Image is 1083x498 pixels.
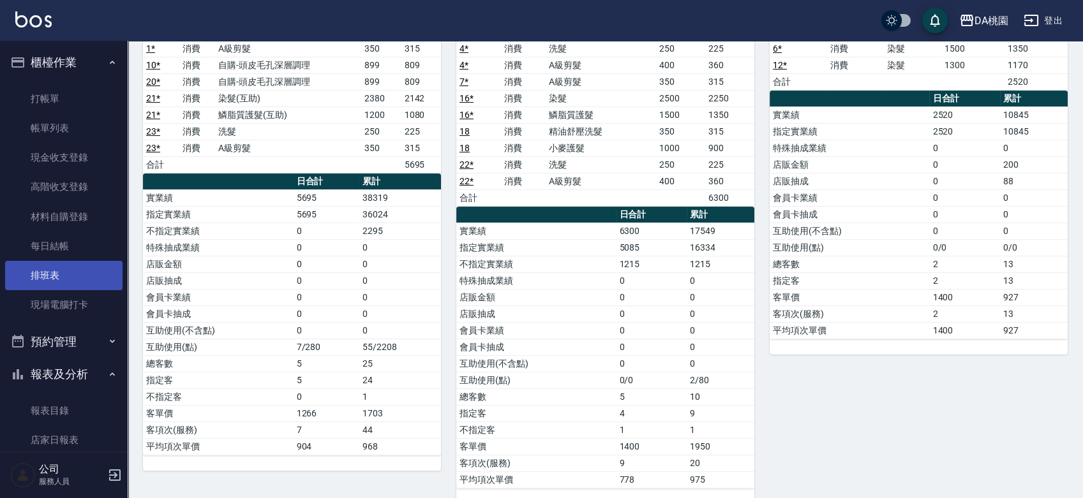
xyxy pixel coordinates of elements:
td: 2520 [929,106,999,123]
td: 洗髮 [546,156,656,173]
td: 809 [401,73,441,90]
td: A級剪髮 [546,173,656,189]
td: 染髮(互助) [215,90,361,106]
td: 200 [1000,156,1068,173]
td: 互助使用(不含點) [143,322,294,339]
td: 消費 [501,140,546,156]
td: 2/80 [687,372,754,388]
td: 1703 [359,405,441,421]
td: 小麥護髮 [546,140,656,156]
td: 1400 [929,322,999,339]
td: 會員卡抽成 [770,206,929,223]
td: 1215 [687,256,754,272]
td: 2500 [656,90,705,106]
td: 16334 [687,239,754,256]
a: 現金收支登錄 [5,143,123,172]
td: 0 [294,388,360,405]
td: 5 [616,388,686,405]
td: 968 [359,438,441,455]
td: A級剪髮 [546,73,656,90]
button: save [922,8,948,33]
td: 36024 [359,206,441,223]
td: 指定實業績 [770,123,929,140]
table: a dense table [770,24,1068,91]
a: 帳單列表 [5,114,123,143]
td: 客項次(服務) [143,421,294,438]
td: 店販抽成 [770,173,929,189]
td: 13 [1000,272,1068,289]
td: 1266 [294,405,360,421]
td: 1300 [941,57,1005,73]
td: 1170 [1005,57,1068,73]
td: 店販金額 [770,156,929,173]
a: 材料自購登錄 [5,202,123,231]
td: 消費 [501,156,546,173]
td: 10 [687,388,754,405]
td: 1 [359,388,441,405]
td: 315 [705,123,754,140]
td: 合計 [456,189,501,206]
td: 38319 [359,189,441,206]
td: 0 [929,173,999,189]
td: A級剪髮 [546,57,656,73]
td: 0 [1000,140,1068,156]
td: 9 [616,455,686,471]
img: Logo [15,11,52,27]
td: 250 [656,40,705,57]
td: 平均項次單價 [770,322,929,339]
td: 平均項次單價 [456,471,616,488]
td: 客單價 [770,289,929,305]
th: 日合計 [929,91,999,107]
td: 1 [687,421,754,438]
td: 0 [616,355,686,372]
td: 975 [687,471,754,488]
td: 315 [401,40,441,57]
a: 排班表 [5,261,123,290]
td: 2 [929,272,999,289]
td: 7 [294,421,360,438]
td: 消費 [179,90,216,106]
td: 客項次(服務) [456,455,616,471]
a: 打帳單 [5,84,123,114]
td: 2 [929,256,999,272]
td: A級剪髮 [215,140,361,156]
td: 0 [1000,223,1068,239]
td: 5695 [401,156,441,173]
td: 0 [359,272,441,289]
td: 店販金額 [456,289,616,305]
td: 5695 [294,189,360,206]
td: 5085 [616,239,686,256]
table: a dense table [143,24,441,173]
td: 5695 [294,206,360,223]
td: 225 [705,40,754,57]
th: 累計 [359,173,441,190]
td: 0/0 [929,239,999,256]
td: 17549 [687,223,754,239]
td: 洗髮 [546,40,656,57]
td: 4 [616,405,686,421]
table: a dense table [456,207,754,488]
td: 1200 [361,106,401,123]
td: 消費 [501,106,546,123]
td: 0 [359,256,441,272]
td: 5 [294,355,360,372]
td: 25 [359,355,441,372]
td: 店販抽成 [143,272,294,289]
td: 1400 [929,289,999,305]
td: 1000 [656,140,705,156]
td: 消費 [179,140,216,156]
a: 現場電腦打卡 [5,290,123,319]
td: 特殊抽成業績 [770,140,929,156]
td: 350 [361,40,401,57]
td: 消費 [827,57,885,73]
td: 互助使用(點) [456,372,616,388]
td: 實業績 [456,223,616,239]
td: 平均項次單價 [143,438,294,455]
td: 360 [705,173,754,189]
td: 互助使用(不含點) [770,223,929,239]
td: 0 [929,206,999,223]
td: 0 [359,322,441,339]
td: 客項次(服務) [770,305,929,322]
td: 0 [294,289,360,305]
td: 88 [1000,173,1068,189]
